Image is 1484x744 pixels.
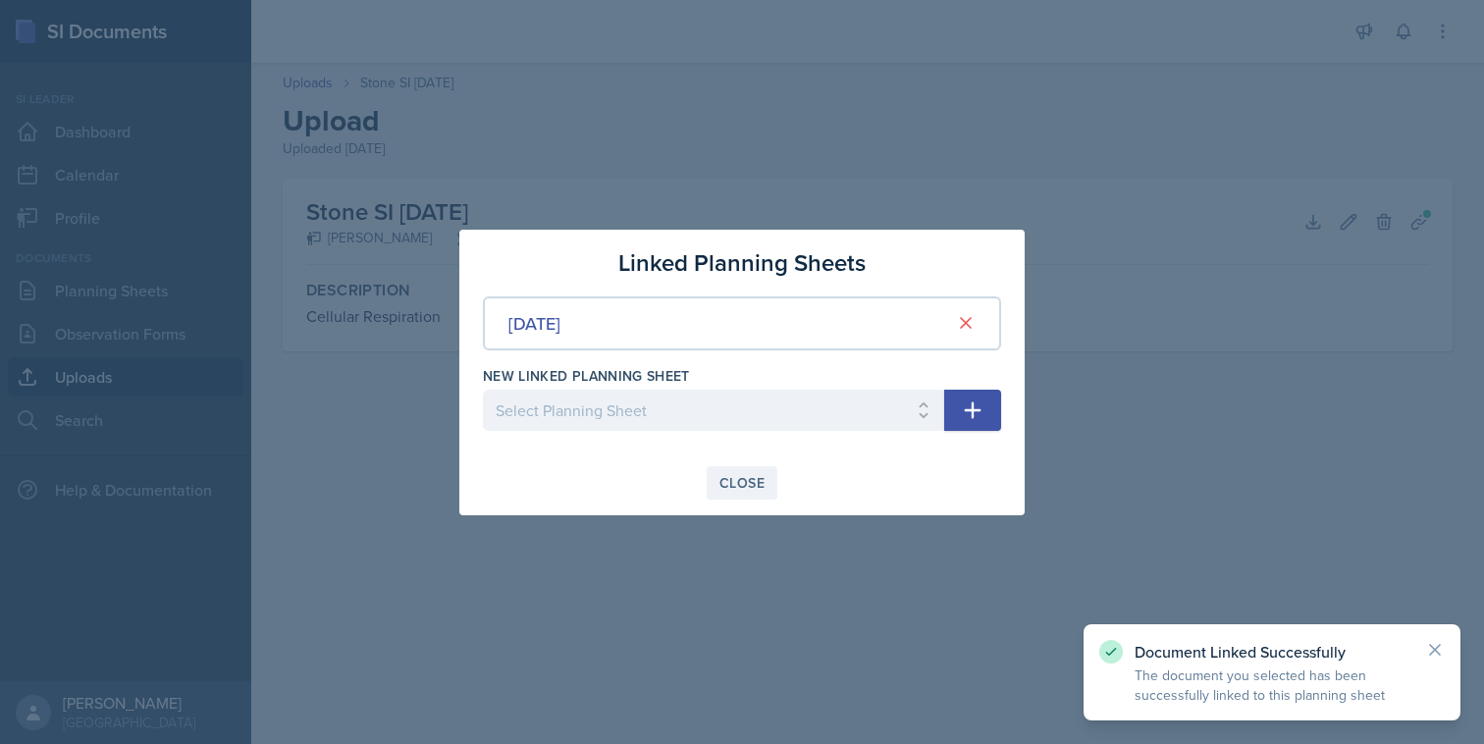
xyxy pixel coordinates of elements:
p: The document you selected has been successfully linked to this planning sheet [1135,665,1409,705]
button: Close [707,466,777,500]
label: New Linked Planning Sheet [483,366,690,386]
h3: Linked Planning Sheets [618,245,866,281]
p: Document Linked Successfully [1135,642,1409,662]
div: [DATE] [508,310,560,337]
div: Close [719,475,765,491]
